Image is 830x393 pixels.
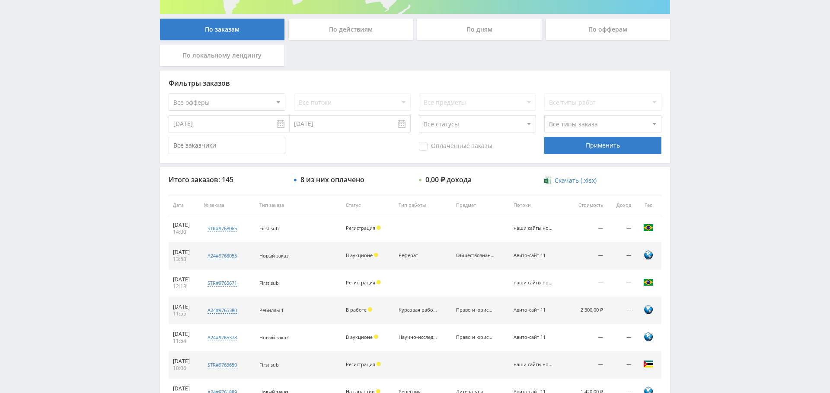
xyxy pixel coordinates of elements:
[374,253,378,257] span: Холд
[259,361,279,368] span: First sub
[452,196,509,215] th: Предмет
[173,385,195,392] div: [DATE]
[289,19,413,40] div: По действиям
[377,280,381,284] span: Холд
[169,137,285,154] input: Все заказчики
[207,361,237,368] div: str#9763650
[514,362,552,367] div: наши сайты новый бот Тони
[607,270,635,297] td: —
[169,196,199,215] th: Дата
[173,229,195,235] div: 14:00
[255,196,342,215] th: Тип заказа
[514,253,552,258] div: Авито-сайт 11
[607,196,635,215] th: Доход
[456,307,495,313] div: Право и юриспруденция
[567,196,607,215] th: Стоимость
[173,310,195,317] div: 11:55
[346,279,375,286] span: Регистрация
[544,176,596,185] a: Скачать (.xlsx)
[199,196,255,215] th: № заказа
[607,242,635,270] td: —
[169,79,661,87] div: Фильтры заказов
[643,332,654,342] img: world.png
[173,303,195,310] div: [DATE]
[417,19,542,40] div: По дням
[346,334,373,340] span: В аукционе
[173,358,195,365] div: [DATE]
[342,196,394,215] th: Статус
[394,196,452,215] th: Тип работы
[346,306,367,313] span: В работе
[377,225,381,230] span: Холд
[607,324,635,351] td: —
[643,359,654,369] img: moz.png
[346,252,373,258] span: В аукционе
[555,177,597,184] span: Скачать (.xlsx)
[607,215,635,242] td: —
[643,277,654,287] img: bra.png
[643,222,654,233] img: bra.png
[346,361,375,367] span: Регистрация
[173,222,195,229] div: [DATE]
[259,307,284,313] span: Ребиллы 1
[514,225,552,231] div: наши сайты новый бот Тони
[546,19,670,40] div: По офферам
[173,276,195,283] div: [DATE]
[173,256,195,263] div: 13:53
[456,253,495,258] div: Обществознание
[173,365,195,372] div: 10:06
[567,215,607,242] td: —
[509,196,567,215] th: Потоки
[300,176,364,184] div: 8 из них оплачено
[514,307,552,313] div: Авито-сайт 11
[207,307,237,314] div: a24#9765380
[377,362,381,366] span: Холд
[567,351,607,379] td: —
[607,351,635,379] td: —
[173,249,195,256] div: [DATE]
[567,297,607,324] td: 2 300,00 ₽
[567,242,607,270] td: —
[456,335,495,340] div: Право и юриспруденция
[259,225,279,232] span: First sub
[399,307,437,313] div: Курсовая работа
[173,283,195,290] div: 12:13
[643,304,654,315] img: world.png
[514,280,552,286] div: наши сайты новый бот Тони
[607,297,635,324] td: —
[544,176,552,184] img: xlsx
[635,196,661,215] th: Гео
[643,250,654,260] img: world.png
[368,307,372,312] span: Холд
[567,270,607,297] td: —
[259,334,288,341] span: Новый заказ
[259,280,279,286] span: First sub
[419,142,492,151] span: Оплаченные заказы
[399,253,437,258] div: Реферат
[207,280,237,287] div: str#9765671
[160,19,284,40] div: По заказам
[374,335,378,339] span: Холд
[207,252,237,259] div: a24#9768055
[544,137,661,154] div: Применить
[160,45,284,66] div: По локальному лендингу
[425,176,472,184] div: 0,00 ₽ дохода
[514,335,552,340] div: Авито-сайт 11
[207,225,237,232] div: str#9768065
[567,324,607,351] td: —
[346,225,375,231] span: Регистрация
[399,335,437,340] div: Научно-исследовательская работа (НИР)
[173,338,195,345] div: 11:54
[207,334,237,341] div: a24#9765378
[259,252,288,259] span: Новый заказ
[173,331,195,338] div: [DATE]
[169,176,285,184] div: Итого заказов: 145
